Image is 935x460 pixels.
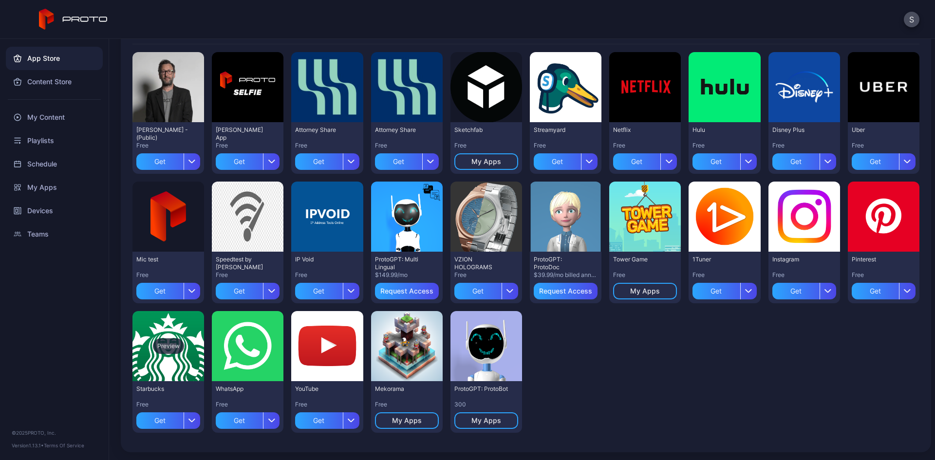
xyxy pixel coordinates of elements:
div: Free [375,142,439,149]
div: ProtoGPT: ProtoDoc [534,256,587,271]
div: Disney Plus [772,126,826,134]
div: Get [772,283,820,299]
div: ProtoGPT: ProtoBot [454,385,508,393]
div: Free [772,142,836,149]
button: Get [454,279,518,299]
div: ProtoGPT: Multi Lingual [375,256,429,271]
div: Free [216,401,280,408]
button: Request Access [375,283,439,299]
div: $39.99/mo billed annually [534,271,598,279]
div: Get [692,153,740,170]
div: Get [295,283,342,299]
div: Get [534,153,581,170]
div: Free [295,271,359,279]
div: Streamyard [534,126,587,134]
button: Get [136,149,200,170]
div: Attorney Share [375,126,429,134]
div: Speedtest by Ookla [216,256,269,271]
button: My Apps [375,412,439,429]
div: Sketchfab [454,126,508,134]
a: App Store [6,47,103,70]
div: Free [136,401,200,408]
div: Pinterest [852,256,905,263]
div: 300 [454,401,518,408]
div: VZION HOLOGRAMS [454,256,508,271]
div: Get [216,283,263,299]
div: Free [454,142,518,149]
div: Attorney Share [295,126,349,134]
div: © 2025 PROTO, Inc. [12,429,97,437]
button: Get [216,408,280,429]
div: Get [136,283,184,299]
button: Request Access [534,283,598,299]
button: Get [136,279,200,299]
div: Tower Game [613,256,667,263]
div: Get [852,153,899,170]
div: My Apps [392,417,422,424]
button: Get [295,279,359,299]
button: Get [295,149,359,170]
button: Get [295,408,359,429]
button: Get [613,149,677,170]
a: My Apps [6,176,103,199]
div: YouTube [295,385,349,393]
span: Version 1.13.1 • [12,442,44,448]
button: Get [692,149,756,170]
a: Devices [6,199,103,222]
div: Teams [6,222,103,246]
div: Free [454,271,518,279]
div: Free [295,142,359,149]
div: Get [136,412,184,429]
div: Instagram [772,256,826,263]
div: Request Access [380,287,433,295]
div: Mic test [136,256,190,263]
div: Free [216,271,280,279]
button: Get [772,149,836,170]
button: Get [375,149,439,170]
button: Get [852,279,916,299]
div: Free [534,142,598,149]
div: My Apps [630,287,660,295]
div: Starbucks [136,385,190,393]
a: Schedule [6,152,103,176]
div: Uber [852,126,905,134]
button: Get [136,408,200,429]
a: Terms Of Service [44,442,84,448]
div: Free [613,142,677,149]
button: Get [534,149,598,170]
button: Get [216,279,280,299]
div: David Selfie App [216,126,269,142]
div: Get [216,412,263,429]
div: Get [295,153,342,170]
div: Free [295,401,359,408]
div: WhatsApp [216,385,269,393]
div: Free [852,271,916,279]
a: Content Store [6,70,103,93]
div: Get [613,153,660,170]
button: My Apps [454,153,518,170]
a: My Content [6,106,103,129]
div: My Apps [471,417,501,424]
div: Hulu [692,126,746,134]
button: Get [692,279,756,299]
a: Playlists [6,129,103,152]
div: Free [216,142,280,149]
div: Get [852,283,899,299]
button: Get [216,149,280,170]
div: Get [454,283,502,299]
div: Free [852,142,916,149]
div: Free [613,271,677,279]
div: Free [692,271,756,279]
div: Free [692,142,756,149]
div: IP Void [295,256,349,263]
div: Free [772,271,836,279]
div: David N Persona - (Public) [136,126,190,142]
button: Get [852,149,916,170]
div: Netflix [613,126,667,134]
